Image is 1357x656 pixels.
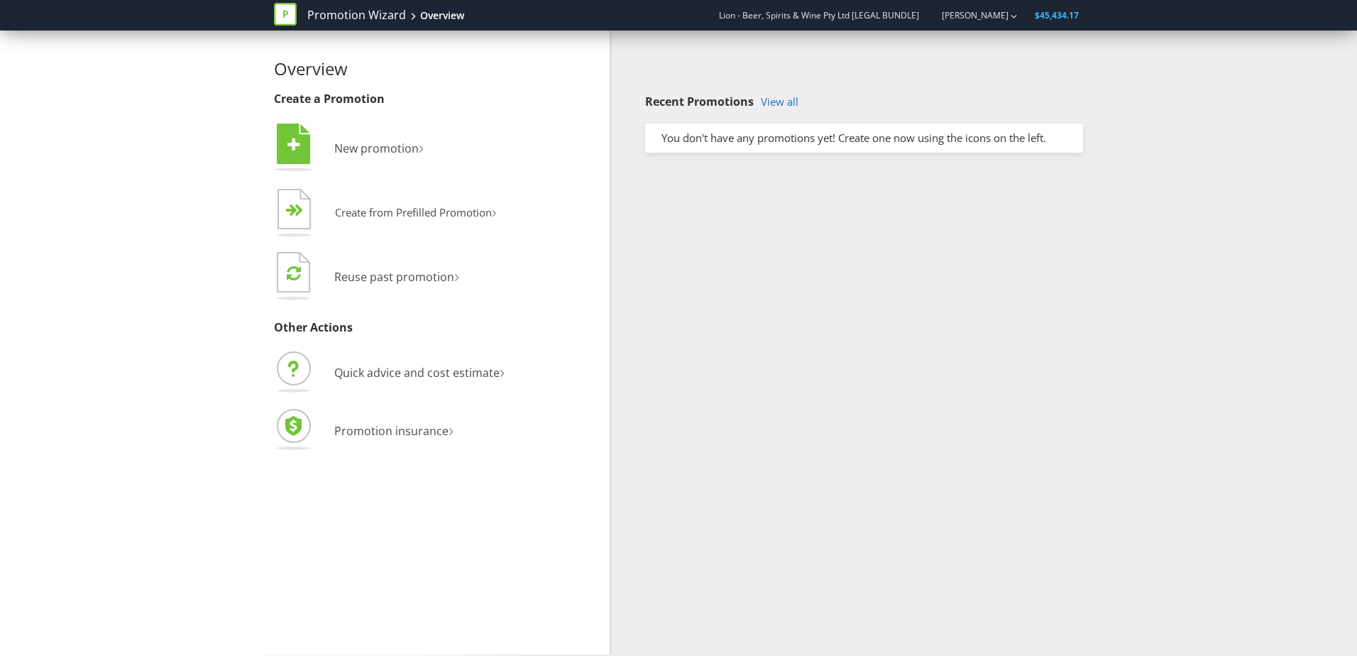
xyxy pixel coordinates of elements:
span: › [500,359,505,383]
span: › [492,200,497,222]
a: Promotion insurance› [274,423,454,439]
a: Promotion Wizard [307,7,406,23]
h3: Other Actions [274,322,599,334]
div: You don't have any promotions yet! Create one now using the icons on the left. [651,131,1077,146]
span: New promotion [334,141,419,156]
span: $45,434.17 [1035,9,1079,21]
span: › [419,135,424,158]
span: › [454,263,459,287]
a: View all [761,96,798,108]
tspan:  [295,204,304,217]
a: Quick advice and cost estimate› [274,365,505,381]
div: Overview [420,9,464,23]
span: Lion - Beer, Spirits & Wine Pty Ltd [LEGAL BUNDLE] [719,9,919,21]
span: Quick advice and cost estimate [334,365,500,381]
h2: Overview [274,60,599,78]
tspan:  [287,265,301,281]
span: Recent Promotions [645,94,754,109]
tspan:  [287,137,300,153]
span: › [449,417,454,441]
a: [PERSON_NAME] [928,9,1009,21]
span: Create from Prefilled Promotion [335,205,492,219]
button: Create from Prefilled Promotion› [274,185,498,242]
span: Reuse past promotion [334,269,454,285]
h3: Create a Promotion [274,93,599,106]
span: Promotion insurance [334,423,449,439]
